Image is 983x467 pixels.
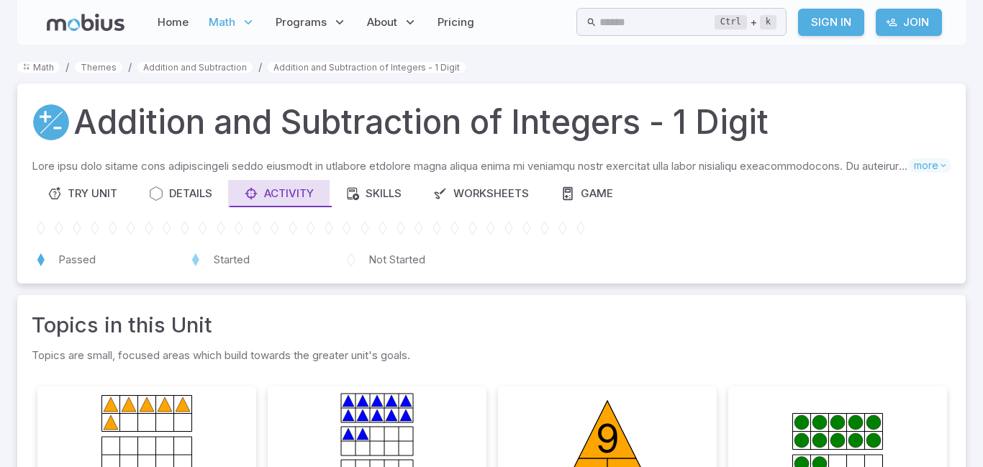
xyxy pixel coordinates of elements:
text: 9 [596,415,620,462]
a: Join [876,9,942,36]
p: Passed [58,252,96,268]
p: Lore ipsu dolo sitame cons adipiscingeli seddo eiusmodt in utlabore etdolore magna aliqua enima m... [32,158,908,174]
a: Sign In [798,9,864,36]
p: Started [214,252,250,268]
div: + [715,14,776,31]
p: Topics are small, focused areas which build towards the greater unit's goals. [32,347,951,363]
a: Themes [75,62,122,73]
div: Skills [345,186,402,201]
div: Worksheets [433,186,529,201]
div: Try Unit [47,186,117,201]
li: / [128,59,132,75]
nav: breadcrumb [17,59,966,75]
span: Math [209,14,235,30]
kbd: k [760,15,776,30]
a: Addition and Subtraction [32,103,71,142]
li: / [65,59,69,75]
a: Home [153,6,193,39]
a: Addition and Subtraction of Integers - 1 Digit [268,62,466,73]
h1: Addition and Subtraction of Integers - 1 Digit [73,98,769,147]
a: Topics in this Unit [32,309,212,341]
span: Programs [276,14,327,30]
a: Math [17,62,60,73]
a: Pricing [433,6,479,39]
div: Game [561,186,613,201]
kbd: Ctrl [715,15,747,30]
a: Addition and Subtraction [137,62,253,73]
div: Details [149,186,212,201]
li: / [258,59,262,75]
div: Activity [244,186,314,201]
span: About [367,14,397,30]
p: Not Started [368,252,425,268]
